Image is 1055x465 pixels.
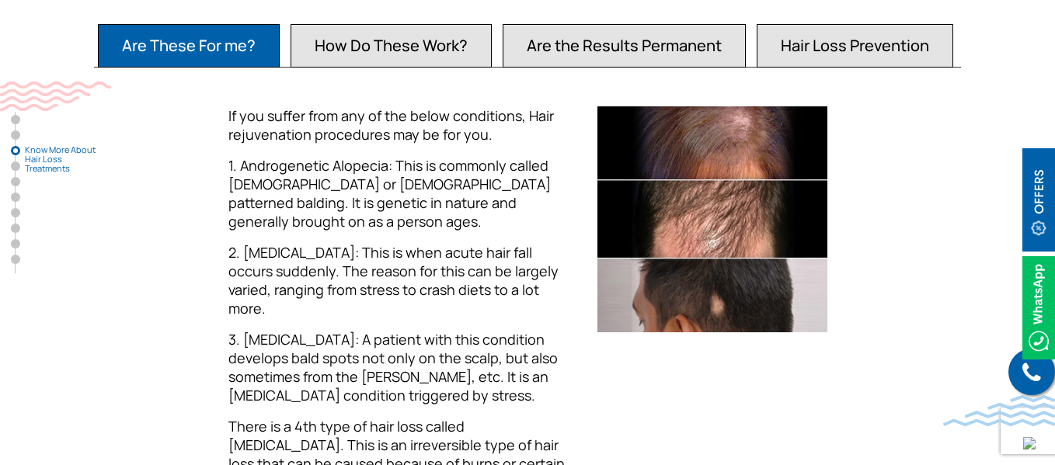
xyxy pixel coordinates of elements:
p: 2. [MEDICAL_DATA]: This is when acute hair fall occurs suddenly. The reason for this can be large... [228,243,579,318]
button: How Do These Work? [291,24,492,68]
button: Are the Results Permanent [503,24,746,68]
span: If you suffer from any of the below conditions, Hair rejuvenation procedures may be for you. [228,106,554,144]
img: bluewave [943,395,1055,426]
span: Know More About Hair Loss Treatments [25,145,103,173]
p: 1. Androgenetic Alopecia: This is commonly called [DEMOGRAPHIC_DATA] or [DEMOGRAPHIC_DATA] patter... [228,156,579,231]
a: Know More About Hair Loss Treatments [11,146,20,155]
img: Whatsappicon [1022,256,1055,359]
a: Whatsappicon [1022,297,1055,314]
button: Hair Loss Prevention [757,24,953,68]
button: Are These For me? [98,24,280,68]
img: offerBt [1022,148,1055,252]
img: up-blue-arrow.svg [1023,437,1036,449]
p: 3. [MEDICAL_DATA]: A patient with this condition develops bald spots not only on the scalp, but a... [228,330,579,404]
